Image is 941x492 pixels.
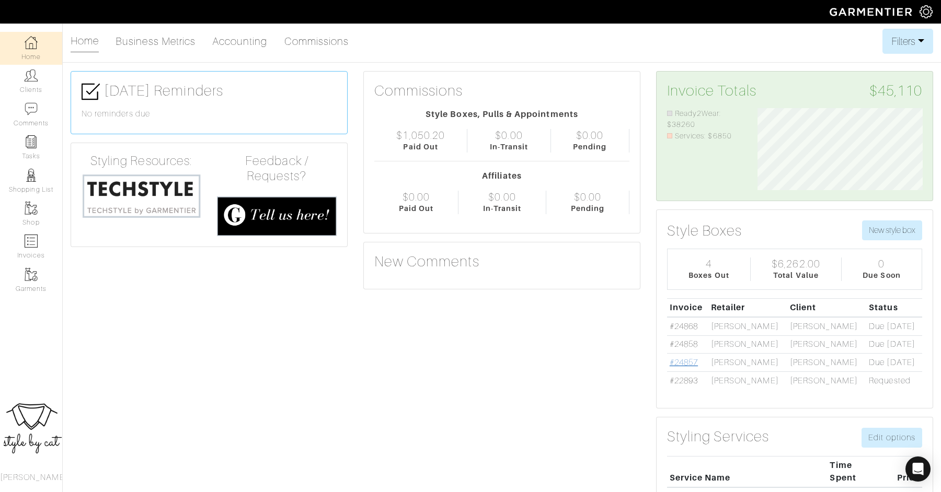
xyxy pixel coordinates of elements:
[495,129,522,142] div: $0.00
[374,108,629,121] div: Style Boxes, Pulls & Appointments
[670,339,698,349] a: #24858
[772,257,820,270] div: $6,262.00
[25,69,38,82] img: clients-icon-6bae9207a08558b7cb47a8932f037763ab4055f8c8b6bfacd5dc20c3e0201464.png
[667,108,742,131] li: Ready2Wear: $38260
[483,203,522,214] div: In-Transit
[708,317,787,335] td: [PERSON_NAME]
[787,299,866,317] th: Client
[920,5,933,18] img: gear-icon-white-bd11855cb880d31180b6d7d6211b90ccbf57a29d726f0c71d8c61bd08dd39cc2.png
[25,235,38,248] img: orders-icon-0abe47150d42831381b5fb84f609e132dff9fe21cb692f30cb5eec754e2cba89.png
[574,191,601,203] div: $0.00
[82,173,201,219] img: techstyle-93310999766a10050dc78ceb7f971a75838126fd19372ce40ba20cdf6a89b94b.png
[787,317,866,335] td: [PERSON_NAME]
[866,299,922,317] th: Status
[116,31,196,52] a: Business Metrics
[25,169,38,182] img: stylists-icon-eb353228a002819b7ec25b43dbf5f0378dd9e0616d9560372ff212230b889e62.png
[25,102,38,115] img: comment-icon-a0a6a9ef722e966f86d9cbdc48e553b5cf19dbc54f86b18d962a5391bc8f6eb6.png
[403,142,438,153] div: Paid Out
[217,196,337,237] img: feedback_requests-3821251ac2bd56c73c230f3229a5b25d6eb027adea667894f41107c140538ee0.png
[667,428,769,446] h3: Styling Services
[667,299,708,317] th: Invoice
[787,354,866,372] td: [PERSON_NAME]
[573,142,606,153] div: Pending
[708,299,787,317] th: Retailer
[25,268,38,281] img: garments-icon-b7da505a4dc4fd61783c78ac3ca0ef83fa9d6f193b1c9dc38574b1d14d53ca28.png
[882,29,933,54] button: Filters
[866,317,922,335] td: Due [DATE]
[284,31,349,52] a: Commissions
[905,456,931,482] div: Open Intercom Messenger
[667,222,742,240] h3: Style Boxes
[396,129,444,142] div: $1,050.20
[670,358,698,367] a: #24857
[217,154,337,184] h4: Feedback / Requests?
[708,335,787,354] td: [PERSON_NAME]
[82,109,337,119] h6: No reminders due
[403,191,430,203] div: $0.00
[374,253,629,271] h3: New Comments
[787,371,866,389] td: [PERSON_NAME]
[866,371,922,389] td: Requested
[374,82,463,100] h3: Commissions
[670,376,698,385] a: #22893
[25,135,38,148] img: reminder-icon-8004d30b9f0a5d33ae49ab947aed9ed385cf756f9e5892f1edd6e32f2345188e.png
[571,203,604,214] div: Pending
[25,36,38,49] img: dashboard-icon-dbcd8f5a0b271acd01030246c82b418ddd0df26cd7fceb0bd07c9910d44c42f6.png
[82,82,337,101] h3: [DATE] Reminders
[862,428,922,448] a: Edit options
[667,131,742,142] li: Services: $6850
[773,270,819,281] div: Total Value
[399,203,433,214] div: Paid Out
[878,257,885,270] div: 0
[708,354,787,372] td: [PERSON_NAME]
[863,270,900,281] div: Due Soon
[787,335,866,354] td: [PERSON_NAME]
[71,30,99,53] a: Home
[828,456,881,487] th: Time Spent
[212,31,268,52] a: Accounting
[670,322,698,331] a: #24868
[82,83,100,101] img: check-box-icon-36a4915ff3ba2bd8f6e4f29bc755bb66becd62c870f447fc0dd1365fcfddab58.png
[708,371,787,389] td: [PERSON_NAME]
[862,220,922,240] button: New style box
[706,257,712,270] div: 4
[869,82,922,100] span: $45,110
[488,191,515,203] div: $0.00
[82,154,201,169] h4: Styling Resources:
[667,456,828,487] th: Service Name
[576,129,603,142] div: $0.00
[866,335,922,354] td: Due [DATE]
[374,170,629,182] div: Affiliates
[667,82,922,100] h3: Invoice Totals
[824,3,920,21] img: garmentier-logo-header-white-b43fb05a5012e4ada735d5af1a66efaba907eab6374d6393d1fbf88cb4ef424d.png
[866,354,922,372] td: Due [DATE]
[25,202,38,215] img: garments-icon-b7da505a4dc4fd61783c78ac3ca0ef83fa9d6f193b1c9dc38574b1d14d53ca28.png
[881,456,922,487] th: Price
[688,270,729,281] div: Boxes Out
[490,142,529,153] div: In-Transit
